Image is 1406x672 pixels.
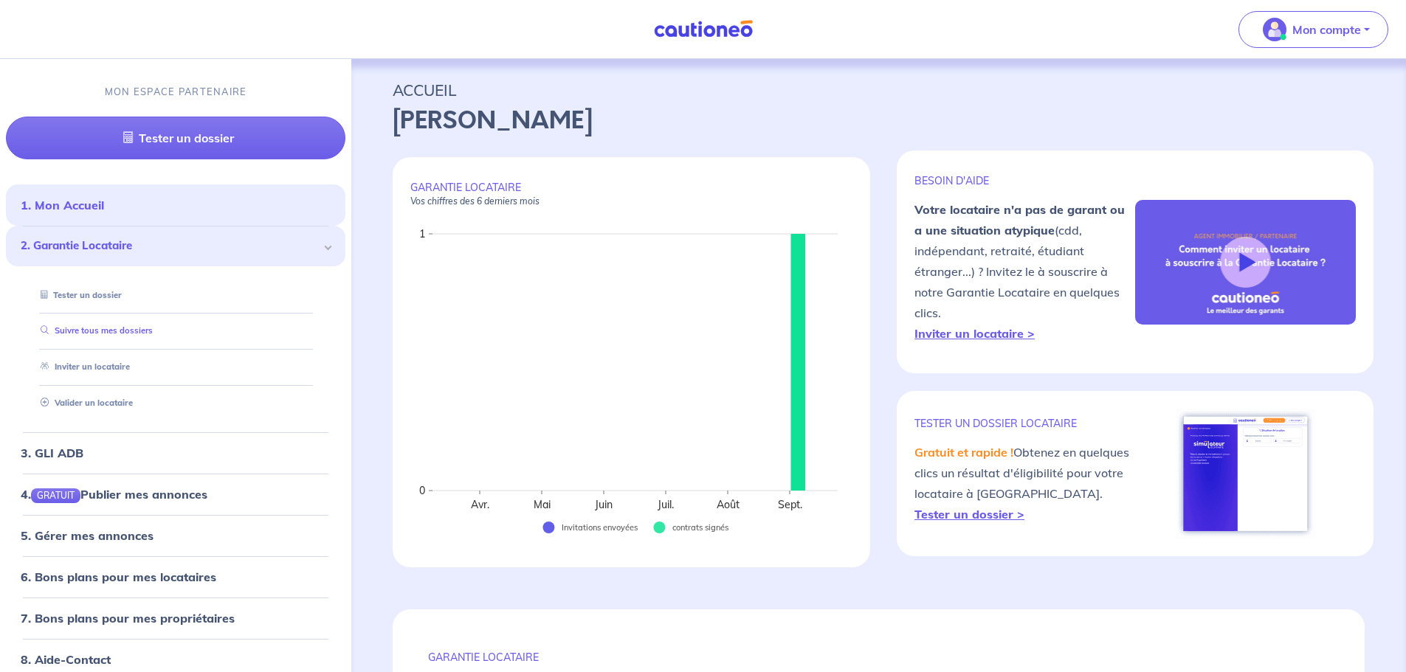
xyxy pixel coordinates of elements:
[35,361,130,372] a: Inviter un locataire
[21,652,111,667] a: 8. Aide-Contact
[6,521,345,550] div: 5. Gérer mes annonces
[410,181,852,207] p: GARANTIE LOCATAIRE
[471,498,489,511] text: Avr.
[914,326,1035,341] a: Inviter un locataire >
[24,283,328,308] div: Tester un dossier
[914,202,1125,238] strong: Votre locataire n'a pas de garant ou a une situation atypique
[21,569,216,584] a: 6. Bons plans pour mes locataires
[1135,200,1356,324] img: video-gli-new-none.jpg
[41,24,72,35] div: v 4.0.25
[914,174,1135,187] p: BESOIN D'AIDE
[21,611,235,626] a: 7. Bons plans pour mes propriétaires
[35,290,122,300] a: Tester un dossier
[6,226,345,266] div: 2. Garantie Locataire
[6,479,345,509] div: 4.GRATUITPublier mes annonces
[76,87,114,97] div: Domaine
[778,498,802,511] text: Sept.
[914,417,1135,430] p: TESTER un dossier locataire
[648,20,759,38] img: Cautioneo
[534,498,551,511] text: Mai
[35,326,153,336] a: Suivre tous mes dossiers
[393,103,1365,139] p: [PERSON_NAME]
[410,195,540,207] em: Vos chiffres des 6 derniers mois
[1263,18,1286,41] img: illu_account_valid_menu.svg
[393,77,1365,103] p: ACCUEIL
[21,446,83,460] a: 3. GLI ADB
[35,398,133,408] a: Valider un locataire
[184,87,226,97] div: Mots-clés
[24,355,328,379] div: Inviter un locataire
[419,484,425,497] text: 0
[1292,21,1361,38] p: Mon compte
[38,38,167,50] div: Domaine: [DOMAIN_NAME]
[168,86,179,97] img: tab_keywords_by_traffic_grey.svg
[21,198,104,212] a: 1. Mon Accueil
[594,498,613,511] text: Juin
[657,498,674,511] text: Juil.
[60,86,72,97] img: tab_domain_overview_orange.svg
[24,391,328,415] div: Valider un locataire
[6,603,345,633] div: 7. Bons plans pour mes propriétaires
[914,507,1024,522] a: Tester un dossier >
[24,38,35,50] img: website_grey.svg
[1176,409,1315,538] img: simulateur.png
[6,562,345,592] div: 6. Bons plans pour mes locataires
[105,85,247,99] p: MON ESPACE PARTENAIRE
[6,438,345,468] div: 3. GLI ADB
[6,117,345,159] a: Tester un dossier
[24,24,35,35] img: logo_orange.svg
[21,487,207,502] a: 4.GRATUITPublier mes annonces
[914,445,1013,460] em: Gratuit et rapide !
[419,227,425,240] text: 1
[914,199,1135,344] p: (cdd, indépendant, retraité, étudiant étranger...) ? Invitez le à souscrire à notre Garantie Loca...
[914,442,1135,524] p: Obtenez en quelques clics un résultat d'éligibilité pour votre locataire à [GEOGRAPHIC_DATA].
[1238,11,1388,48] button: illu_account_valid_menu.svgMon compte
[24,319,328,344] div: Suivre tous mes dossiers
[6,190,345,220] div: 1. Mon Accueil
[21,238,320,254] span: 2. Garantie Locataire
[717,498,740,511] text: Août
[428,651,1329,664] p: GARANTIE LOCATAIRE
[21,528,154,543] a: 5. Gérer mes annonces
